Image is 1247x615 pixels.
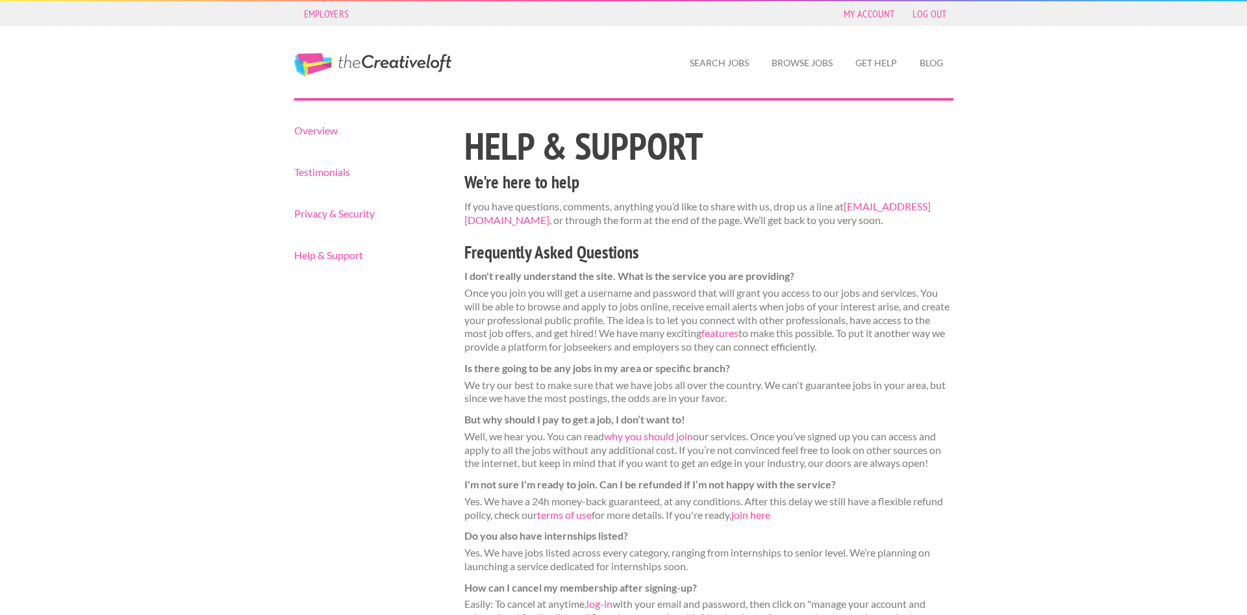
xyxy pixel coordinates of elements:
[464,413,953,427] dt: But why should I pay to get a job, I don’t want to!
[464,286,953,354] dd: Once you join you will get a username and password that will grant you access to our jobs and ser...
[464,270,953,283] dt: I don't really understand the site. What is the service you are providing?
[604,430,693,442] a: why you should join
[294,125,442,136] a: Overview
[464,430,953,470] dd: Well, we hear you. You can read our services. Once you’ve signed up you can access and apply to a...
[586,597,612,610] a: log-in
[537,508,592,521] a: terms of use
[464,200,953,227] p: If you have questions, comments, anything you’d like to share with us, drop us a line at , or thr...
[464,478,953,492] dt: I'm not sure I'm ready to join. Can I be refunded if I’m not happy with the service?
[464,200,931,226] a: [EMAIL_ADDRESS][DOMAIN_NAME]
[906,5,953,23] a: Log Out
[294,167,442,177] a: Testimonials
[464,495,953,522] dd: Yes. We have a 24h money-back guaranteed, at any conditions. After this delay we still have a fle...
[464,240,953,265] h3: Frequently Asked Questions
[294,208,442,219] a: Privacy & Security
[701,327,738,339] a: features
[679,48,759,78] a: Search Jobs
[297,5,356,23] a: Employers
[464,529,953,543] dt: Do you also have internships listed?
[761,48,843,78] a: Browse Jobs
[909,48,953,78] a: Blog
[464,581,953,595] dt: How can I cancel my membership after signing-up?
[464,170,953,195] h3: We're here to help
[845,48,907,78] a: Get Help
[294,53,451,77] a: The Creative Loft
[464,379,953,406] dd: We try our best to make sure that we have jobs all over the country. We can't guarantee jobs in y...
[464,362,953,375] dt: Is there going to be any jobs in my area or specific branch?
[731,508,770,521] a: join here
[464,546,953,573] dd: Yes. We have jobs listed across every category, ranging from internships to senior level. We’re p...
[294,250,442,260] a: Help & Support
[464,127,953,165] h1: Help & Support
[837,5,901,23] a: My Account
